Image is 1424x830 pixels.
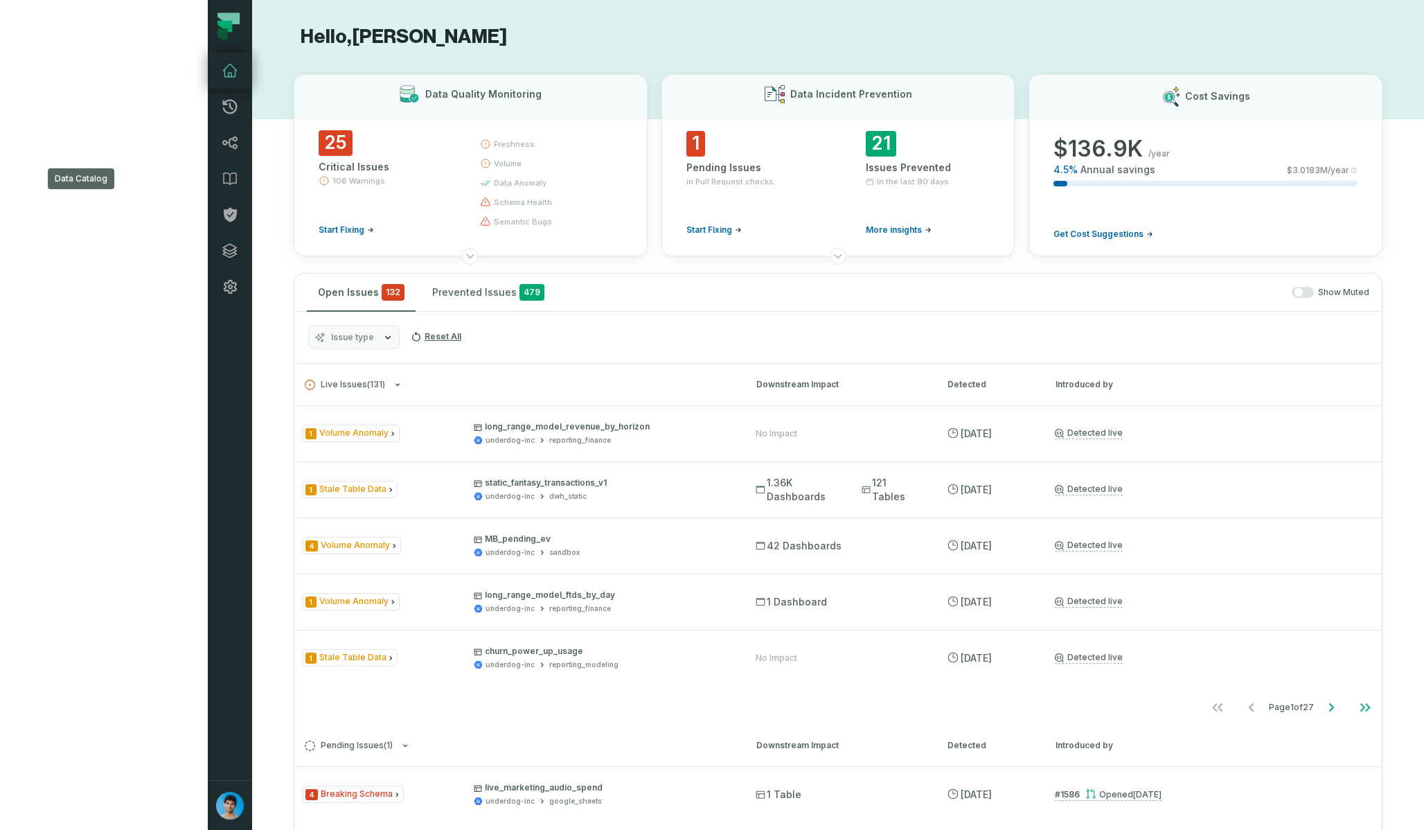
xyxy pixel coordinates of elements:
[1055,652,1123,664] a: Detected live
[866,161,990,175] div: Issues Prevented
[307,274,416,311] button: Open Issues
[756,788,801,802] span: 1 Table
[756,378,923,391] div: Downstream Impact
[961,596,992,608] relative-time: Aug 16, 2025, 7:26 AM GMT+3
[1133,789,1162,800] relative-time: Jul 30, 2025, 10:41 PM GMT+3
[756,595,827,609] span: 1 Dashboard
[1085,789,1162,800] div: Opened
[494,158,522,169] span: volume
[549,660,618,670] div: reporting_modeling
[486,435,535,445] div: underdog-inc
[303,649,398,666] span: Issue Type
[561,287,1369,299] div: Show Muted
[308,326,400,349] button: Issue type
[756,539,842,553] span: 42 Dashboards
[790,87,912,101] h3: Data Incident Prevention
[862,476,923,504] span: 121 Tables
[474,590,731,601] p: long_range_model_ftds_by_day
[1056,378,1371,391] div: Introduced by
[405,326,467,348] button: Reset All
[756,739,923,752] div: Downstream Impact
[549,435,611,445] div: reporting_finance
[486,547,535,558] div: underdog-inc
[305,741,731,751] button: Pending Issues(1)
[686,161,810,175] div: Pending Issues
[1201,694,1382,721] ul: Page 1 of 27
[756,428,797,439] div: No Impact
[1055,540,1123,551] a: Detected live
[48,168,114,189] div: Data Catalog
[319,224,364,236] span: Start Fixing
[1235,694,1268,721] button: Go to previous page
[216,792,244,820] img: avatar of Omri Ildis
[549,603,611,614] div: reporting_finance
[319,130,353,156] span: 25
[947,378,1031,391] div: Detected
[1185,89,1250,103] h3: Cost Savings
[549,547,580,558] div: sandbox
[486,796,535,806] div: underdog-inc
[486,491,535,502] div: underdog-inc
[208,53,252,89] a: Dashboard
[305,653,317,664] span: Severity
[1029,74,1382,256] button: Cost Savings$136.9K/year4.5%Annual savings$3.0183M/yearGet Cost Suggestions
[319,224,374,236] a: Start Fixing
[877,176,949,187] span: In the last 90 days
[294,405,1382,724] div: Live Issues(131)
[961,652,992,664] relative-time: Aug 15, 2025, 7:35 AM GMT+3
[303,786,404,803] span: Issue Type
[1053,163,1078,177] span: 4.5 %
[208,89,252,125] a: Pull Requests
[474,646,731,657] p: churn_power_up_usage
[1055,596,1123,608] a: Detected live
[661,74,1015,256] button: Data Incident Prevention1Pending Issuesin Pull Request checksStart Fixing21Issues PreventedIn the...
[474,533,731,545] p: MB_pending_ev
[494,177,546,188] span: data anomaly
[305,380,731,390] button: Live Issues(131)
[961,540,992,551] relative-time: Aug 17, 2025, 7:30 AM GMT+3
[947,739,1031,752] div: Detected
[305,380,385,390] span: Live Issues ( 131 )
[494,197,552,208] span: schema health
[494,216,552,227] span: semantic bugs
[494,139,535,150] span: freshness
[686,131,705,157] span: 1
[305,789,318,800] span: Severity
[303,481,398,498] span: Issue Type
[305,540,318,551] span: Severity
[519,284,544,301] span: 479
[686,176,774,187] span: in Pull Request checks
[208,780,252,830] button: avatar of Omri Ildis
[961,788,992,800] relative-time: Jul 30, 2025, 11:25 PM GMT+3
[331,332,374,343] span: Issue type
[1056,739,1371,752] div: Introduced by
[425,87,542,101] h3: Data Quality Monitoring
[1053,229,1153,240] a: Get Cost Suggestions
[474,782,731,793] p: live_marketing_audio_spend
[1055,427,1123,439] a: Detected live
[294,694,1382,721] nav: pagination
[305,428,317,439] span: Severity
[303,593,400,610] span: Issue Type
[208,269,252,305] a: Settings
[303,425,400,442] span: Issue Type
[1053,229,1143,240] span: Get Cost Suggestions
[303,537,401,554] span: Issue Type
[294,74,648,256] button: Data Quality Monitoring25Critical Issues106 WarningsStart Fixingfreshnessvolumedata anomalyschema...
[305,741,393,751] span: Pending Issues ( 1 )
[1315,694,1348,721] button: Go to next page
[549,796,602,806] div: google_sheets
[686,224,742,236] a: Start Fixing
[474,421,731,432] p: long_range_model_revenue_by_horizon
[756,653,797,664] div: No Impact
[332,175,385,186] span: 106 Warnings
[208,161,252,197] a: Data Catalog
[208,125,252,161] a: Lineage
[961,427,992,439] relative-time: Aug 17, 2025, 7:30 AM GMT+3
[1080,163,1155,177] span: Annual savings
[319,160,455,174] div: Critical Issues
[1053,135,1143,163] span: $ 136.9K
[1287,165,1349,176] span: $ 3.0183M /year
[421,274,555,311] button: Prevented Issues
[208,197,252,233] a: Policies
